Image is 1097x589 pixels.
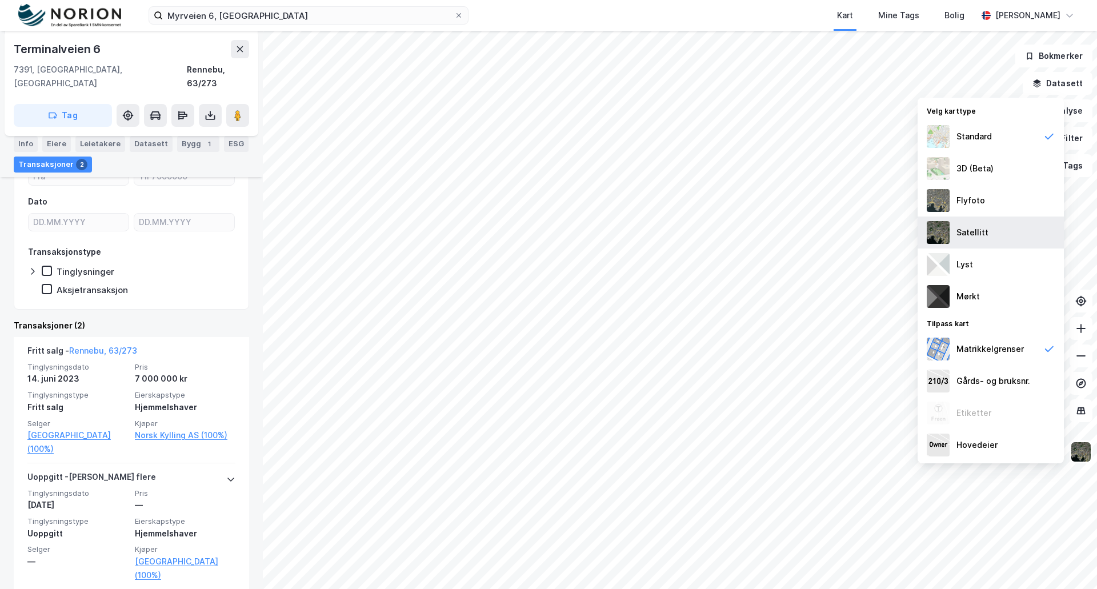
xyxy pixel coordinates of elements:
[14,319,249,332] div: Transaksjoner (2)
[177,136,219,152] div: Bygg
[956,162,994,175] div: 3D (Beta)
[956,194,985,207] div: Flyfoto
[135,362,235,372] span: Pris
[1040,534,1097,589] iframe: Chat Widget
[927,125,950,148] img: Z
[27,516,128,526] span: Tinglysningstype
[27,488,128,498] span: Tinglysningsdato
[956,130,992,143] div: Standard
[57,266,114,277] div: Tinglysninger
[134,214,234,231] input: DD.MM.YYYY
[27,555,128,568] div: —
[69,346,137,355] a: Rennebu, 63/273
[956,290,980,303] div: Mørkt
[956,226,988,239] div: Satellitt
[837,9,853,22] div: Kart
[76,159,87,170] div: 2
[57,285,128,295] div: Aksjetransaksjon
[18,4,121,27] img: norion-logo.80e7a08dc31c2e691866.png
[927,285,950,308] img: nCdM7BzjoCAAAAAElFTkSuQmCC
[27,344,137,362] div: Fritt salg -
[14,63,187,90] div: 7391, [GEOGRAPHIC_DATA], [GEOGRAPHIC_DATA]
[14,40,103,58] div: Terminalveien 6
[927,402,950,424] img: Z
[1038,127,1092,150] button: Filter
[918,100,1064,121] div: Velg karttype
[135,498,235,512] div: —
[956,406,991,420] div: Etiketter
[956,438,998,452] div: Hovedeier
[135,516,235,526] span: Eierskapstype
[1023,72,1092,95] button: Datasett
[927,189,950,212] img: Z
[995,9,1060,22] div: [PERSON_NAME]
[135,555,235,582] a: [GEOGRAPHIC_DATA] (100%)
[944,9,964,22] div: Bolig
[14,136,38,152] div: Info
[224,136,249,152] div: ESG
[927,253,950,276] img: luj3wr1y2y3+OchiMxRmMxRlscgabnMEmZ7DJGWxyBpucwSZnsMkZbHIGm5zBJmewyRlscgabnMEmZ7DJGWxyBpucwSZnsMkZ...
[75,136,125,152] div: Leietakere
[27,527,128,540] div: Uoppgitt
[27,498,128,512] div: [DATE]
[135,527,235,540] div: Hjemmelshaver
[130,136,173,152] div: Datasett
[927,221,950,244] img: 9k=
[42,136,71,152] div: Eiere
[927,434,950,456] img: majorOwner.b5e170eddb5c04bfeeff.jpeg
[27,419,128,428] span: Selger
[1070,441,1092,463] img: 9k=
[135,428,235,442] a: Norsk Kylling AS (100%)
[27,544,128,554] span: Selger
[918,312,1064,333] div: Tilpass kart
[27,470,156,488] div: Uoppgitt - [PERSON_NAME] flere
[27,390,128,400] span: Tinglysningstype
[927,157,950,180] img: Z
[28,195,47,209] div: Dato
[927,370,950,392] img: cadastreKeys.547ab17ec502f5a4ef2b.jpeg
[956,258,973,271] div: Lyst
[27,400,128,414] div: Fritt salg
[1015,45,1092,67] button: Bokmerker
[203,138,215,150] div: 1
[135,390,235,400] span: Eierskapstype
[27,372,128,386] div: 14. juni 2023
[878,9,919,22] div: Mine Tags
[29,214,129,231] input: DD.MM.YYYY
[135,488,235,498] span: Pris
[927,338,950,360] img: cadastreBorders.cfe08de4b5ddd52a10de.jpeg
[27,362,128,372] span: Tinglysningsdato
[14,157,92,173] div: Transaksjoner
[135,372,235,386] div: 7 000 000 kr
[135,400,235,414] div: Hjemmelshaver
[956,374,1030,388] div: Gårds- og bruksnr.
[956,342,1024,356] div: Matrikkelgrenser
[135,419,235,428] span: Kjøper
[187,63,249,90] div: Rennebu, 63/273
[27,428,128,456] a: [GEOGRAPHIC_DATA] (100%)
[135,544,235,554] span: Kjøper
[14,104,112,127] button: Tag
[163,7,454,24] input: Søk på adresse, matrikkel, gårdeiere, leietakere eller personer
[28,245,101,259] div: Transaksjonstype
[1039,154,1092,177] button: Tags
